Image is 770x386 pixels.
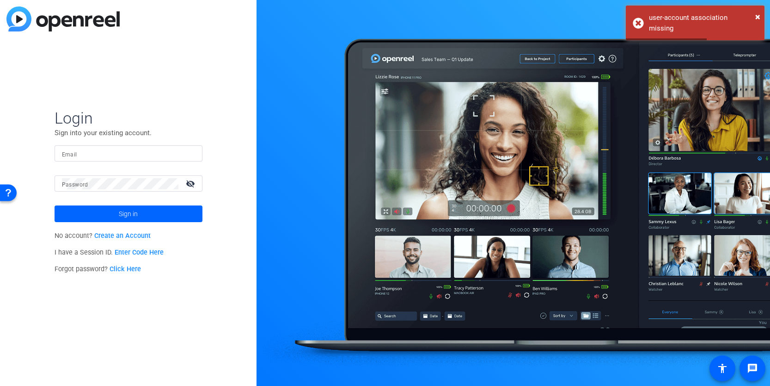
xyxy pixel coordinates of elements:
button: Sign in [55,205,202,222]
mat-icon: message [747,363,758,374]
mat-icon: visibility_off [180,177,202,190]
a: Click Here [110,265,141,273]
span: Sign in [119,202,138,225]
div: user-account association missing [649,12,758,33]
button: Close [755,10,760,24]
img: blue-gradient.svg [6,6,120,31]
span: Login [55,108,202,128]
input: Enter Email Address [62,148,195,159]
mat-label: Email [62,151,77,158]
mat-icon: accessibility [717,363,728,374]
a: Create an Account [94,232,151,240]
span: I have a Session ID. [55,249,164,256]
a: Enter Code Here [115,249,164,256]
p: Sign into your existing account. [55,128,202,138]
span: × [755,11,760,22]
span: Forgot password? [55,265,141,273]
span: No account? [55,232,151,240]
mat-label: Password [62,181,88,188]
